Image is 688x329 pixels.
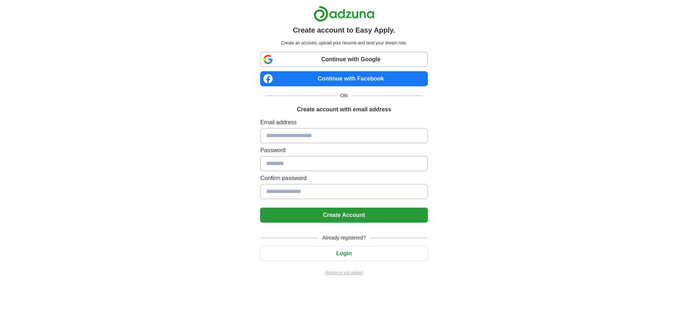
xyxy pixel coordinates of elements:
a: Continue with Facebook [260,71,427,86]
label: Confirm password [260,174,427,183]
h1: Create account with email address [297,105,391,114]
img: Adzuna logo [314,6,374,22]
h1: Create account to Easy Apply. [293,25,395,35]
label: Password [260,146,427,155]
span: Already registered? [318,234,370,242]
span: OR [336,92,352,100]
a: Return to job advert [260,270,427,276]
a: Login [260,250,427,256]
p: Create an account, upload your resume and land your dream role. [262,40,426,46]
a: Continue with Google [260,52,427,67]
button: Login [260,246,427,261]
button: Create Account [260,208,427,223]
label: Email address [260,118,427,127]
